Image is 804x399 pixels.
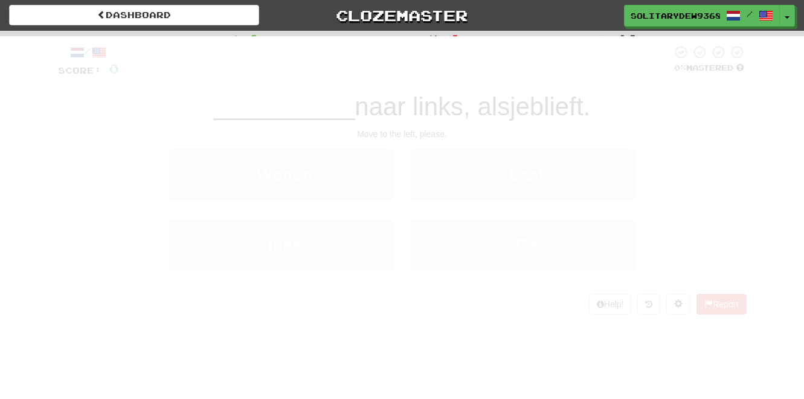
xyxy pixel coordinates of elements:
[617,32,638,46] span: 10
[277,5,527,26] a: Clozemaster
[227,35,240,45] span: :
[170,219,393,271] button: 3.Idee
[450,32,460,46] span: 0
[58,128,747,140] div: Move to the left, please.
[631,10,720,21] span: SolitaryDew9368
[411,219,635,271] button: 4.Ga
[508,243,515,252] small: 4 .
[249,32,259,46] span: 0
[696,294,746,314] button: Report
[515,235,538,254] span: Ga
[58,65,101,75] span: Score:
[502,173,509,182] small: 2 .
[170,148,393,201] button: 1.Wonen
[109,61,119,76] span: 0
[545,34,587,46] span: To go
[589,294,632,314] button: Help!
[58,45,119,60] div: /
[672,63,747,74] div: Mastered
[674,63,686,72] span: 0 %
[9,5,259,25] a: Dashboard
[411,148,635,201] button: 2.Laat
[214,92,355,121] span: __________
[261,243,268,252] small: 3 .
[624,5,780,27] a: SolitaryDew9368 /
[344,34,420,46] span: Incorrect
[249,173,257,182] small: 1 .
[268,235,301,254] span: Idee
[257,165,313,184] span: Wonen
[159,34,219,46] span: Correct
[637,294,660,314] button: Round history (alt+y)
[428,35,442,45] span: :
[355,92,590,121] span: naar links, alsjeblieft.
[596,35,609,45] span: :
[747,10,753,18] span: /
[509,165,544,184] span: Laat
